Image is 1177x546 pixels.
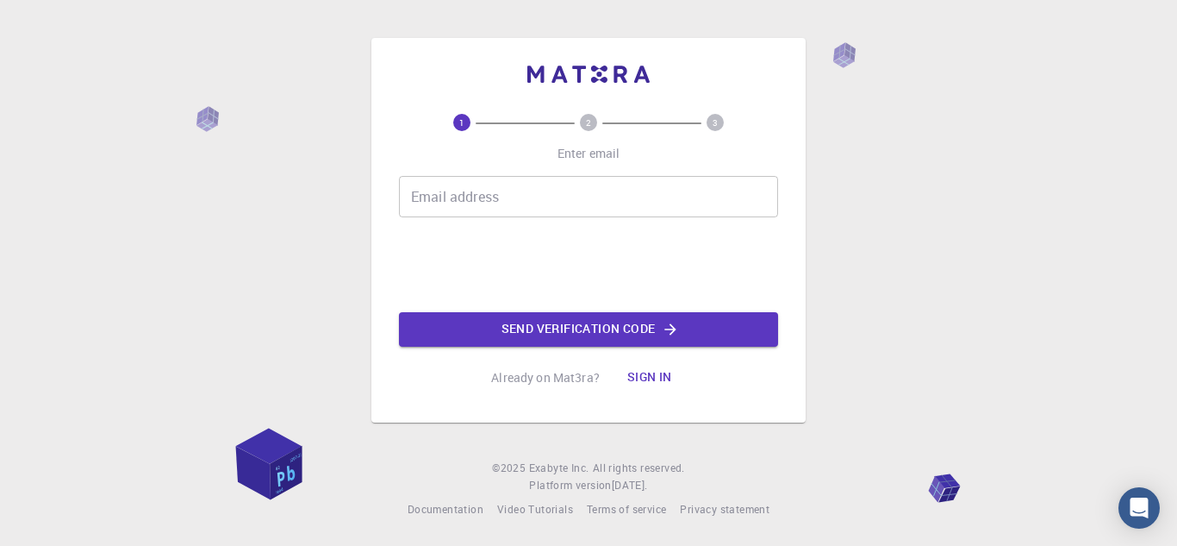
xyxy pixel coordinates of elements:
[593,460,685,477] span: All rights reserved.
[529,477,611,494] span: Platform version
[612,477,648,494] a: [DATE].
[492,460,528,477] span: © 2025
[459,116,464,129] text: 1
[713,116,718,129] text: 3
[613,361,686,395] button: Sign in
[680,501,769,518] a: Privacy statement
[1118,487,1160,529] div: Open Intercom Messenger
[529,460,589,477] a: Exabyte Inc.
[399,312,778,347] button: Send verification code
[586,116,591,129] text: 2
[458,231,719,298] iframe: reCAPTCHA
[491,369,600,386] p: Already on Mat3ra?
[612,478,648,492] span: [DATE] .
[408,501,483,518] a: Documentation
[680,502,769,516] span: Privacy statement
[408,502,483,516] span: Documentation
[587,501,666,518] a: Terms of service
[529,461,589,474] span: Exabyte Inc.
[497,502,573,516] span: Video Tutorials
[557,145,620,162] p: Enter email
[497,501,573,518] a: Video Tutorials
[587,502,666,516] span: Terms of service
